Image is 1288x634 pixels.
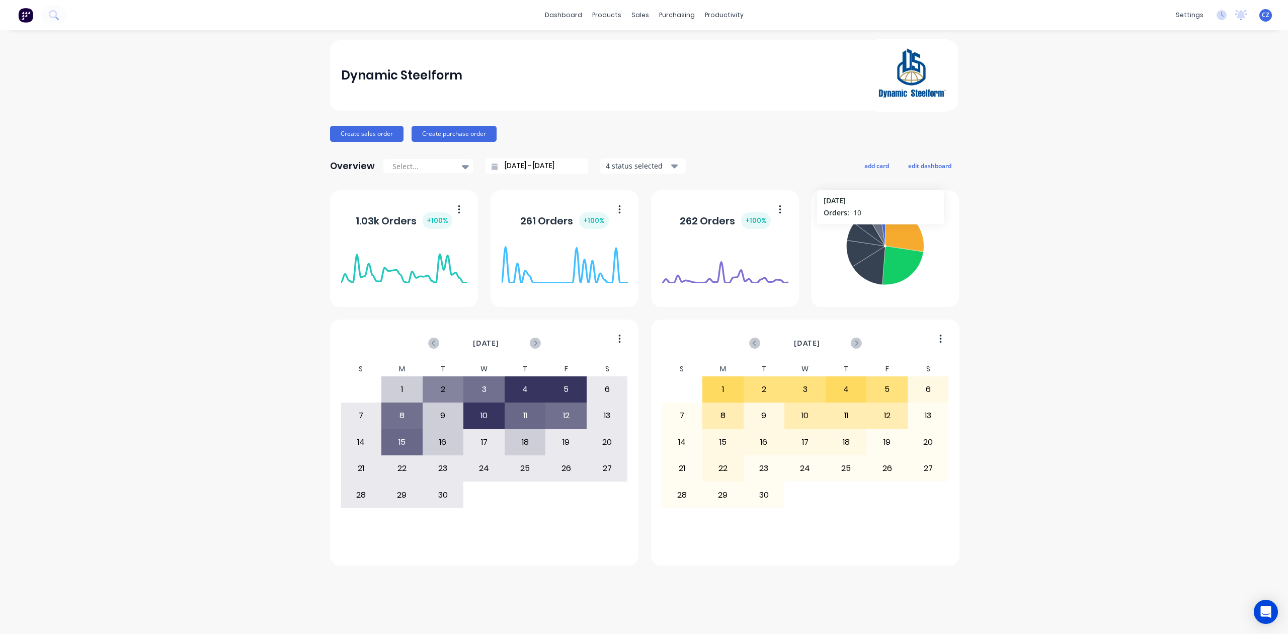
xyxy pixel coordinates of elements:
[744,456,784,481] div: 23
[505,456,545,481] div: 25
[540,8,587,23] a: dashboard
[866,362,908,376] div: F
[505,377,545,402] div: 4
[700,8,749,23] div: productivity
[464,430,504,455] div: 17
[520,212,609,229] div: 261 Orders
[423,430,463,455] div: 16
[826,456,866,481] div: 25
[18,8,33,23] img: Factory
[703,482,743,507] div: 29
[546,377,586,402] div: 5
[626,8,654,23] div: sales
[600,158,686,174] button: 4 status selected
[876,39,947,112] img: Dynamic Steelform
[908,430,948,455] div: 20
[785,430,825,455] div: 17
[744,377,784,402] div: 2
[662,482,702,507] div: 28
[505,362,546,376] div: T
[654,8,700,23] div: purchasing
[423,362,464,376] div: T
[1262,11,1269,20] span: CZ
[412,126,497,142] button: Create purchase order
[330,126,404,142] button: Create sales order
[826,377,866,402] div: 4
[662,430,702,455] div: 14
[1254,600,1278,624] div: Open Intercom Messenger
[356,212,452,229] div: 1.03k Orders
[741,212,771,229] div: + 100 %
[702,362,744,376] div: M
[341,482,381,507] div: 28
[464,456,504,481] div: 24
[858,159,896,172] button: add card
[382,403,422,428] div: 8
[463,362,505,376] div: W
[785,456,825,481] div: 24
[908,456,948,481] div: 27
[546,456,586,481] div: 26
[703,377,743,402] div: 1
[423,482,463,507] div: 30
[341,430,381,455] div: 14
[744,362,785,376] div: T
[703,403,743,428] div: 8
[341,403,381,428] div: 7
[867,456,907,481] div: 26
[703,456,743,481] div: 22
[794,338,820,349] span: [DATE]
[902,159,958,172] button: edit dashboard
[423,377,463,402] div: 2
[826,362,867,376] div: T
[744,430,784,455] div: 16
[662,403,702,428] div: 7
[908,377,948,402] div: 6
[826,430,866,455] div: 18
[703,430,743,455] div: 15
[784,362,826,376] div: W
[867,403,907,428] div: 12
[587,403,627,428] div: 13
[423,456,463,481] div: 23
[867,430,907,455] div: 19
[662,456,702,481] div: 21
[744,482,784,507] div: 30
[382,377,422,402] div: 1
[744,403,784,428] div: 9
[587,362,628,376] div: S
[382,456,422,481] div: 22
[587,430,627,455] div: 20
[423,403,463,428] div: 9
[464,403,504,428] div: 10
[579,212,609,229] div: + 100 %
[423,212,452,229] div: + 100 %
[908,403,948,428] div: 13
[341,456,381,481] div: 21
[330,156,375,176] div: Overview
[381,362,423,376] div: M
[606,161,669,171] div: 4 status selected
[826,403,866,428] div: 11
[587,377,627,402] div: 6
[545,362,587,376] div: F
[1171,8,1209,23] div: settings
[587,456,627,481] div: 27
[908,362,949,376] div: S
[341,362,382,376] div: S
[473,338,499,349] span: [DATE]
[505,403,545,428] div: 11
[587,8,626,23] div: products
[785,377,825,402] div: 3
[867,377,907,402] div: 5
[662,362,703,376] div: S
[546,403,586,428] div: 12
[680,212,771,229] div: 262 Orders
[382,482,422,507] div: 29
[546,430,586,455] div: 19
[505,430,545,455] div: 18
[464,377,504,402] div: 3
[785,403,825,428] div: 10
[382,430,422,455] div: 15
[341,65,462,86] div: Dynamic Steelform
